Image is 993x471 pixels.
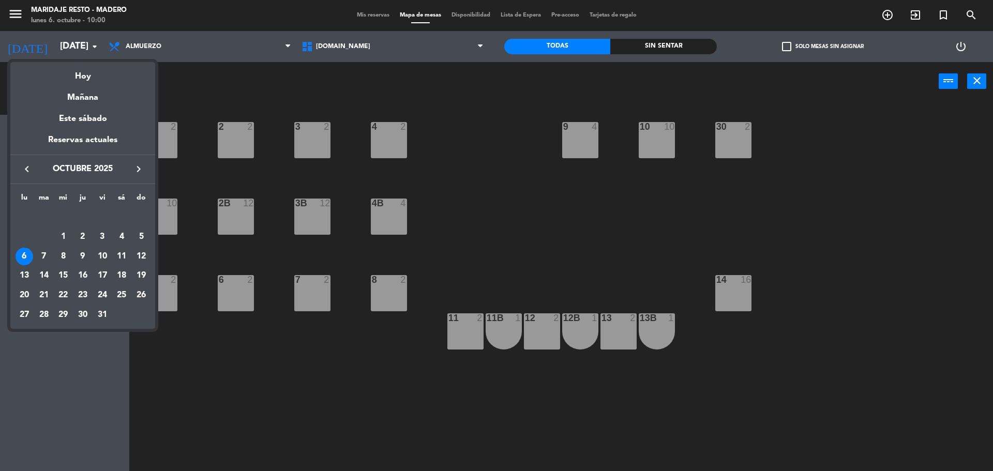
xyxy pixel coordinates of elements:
[14,305,34,325] td: 27 de octubre de 2025
[16,248,33,265] div: 6
[53,266,73,285] td: 15 de octubre de 2025
[74,267,92,284] div: 16
[113,286,130,304] div: 25
[74,306,92,324] div: 30
[93,285,112,305] td: 24 de octubre de 2025
[53,305,73,325] td: 29 de octubre de 2025
[34,305,54,325] td: 28 de octubre de 2025
[93,227,112,247] td: 3 de octubre de 2025
[94,267,111,284] div: 17
[54,267,72,284] div: 15
[73,285,93,305] td: 23 de octubre de 2025
[10,83,155,104] div: Mañana
[131,285,151,305] td: 26 de octubre de 2025
[113,267,130,284] div: 18
[54,286,72,304] div: 22
[54,248,72,265] div: 8
[112,285,132,305] td: 25 de octubre de 2025
[113,248,130,265] div: 11
[73,227,93,247] td: 2 de octubre de 2025
[36,162,129,176] span: octubre 2025
[10,62,155,83] div: Hoy
[131,266,151,285] td: 19 de octubre de 2025
[112,227,132,247] td: 4 de octubre de 2025
[94,286,111,304] div: 24
[35,306,53,324] div: 28
[53,227,73,247] td: 1 de octubre de 2025
[16,267,33,284] div: 13
[54,306,72,324] div: 29
[10,104,155,133] div: Este sábado
[54,228,72,246] div: 1
[132,228,150,246] div: 5
[73,192,93,208] th: jueves
[94,306,111,324] div: 31
[34,266,54,285] td: 14 de octubre de 2025
[53,285,73,305] td: 22 de octubre de 2025
[34,247,54,266] td: 7 de octubre de 2025
[16,306,33,324] div: 27
[73,266,93,285] td: 16 de octubre de 2025
[34,192,54,208] th: martes
[132,163,145,175] i: keyboard_arrow_right
[10,133,155,155] div: Reservas actuales
[93,305,112,325] td: 31 de octubre de 2025
[131,227,151,247] td: 5 de octubre de 2025
[18,162,36,176] button: keyboard_arrow_left
[74,228,92,246] div: 2
[35,286,53,304] div: 21
[16,286,33,304] div: 20
[14,247,34,266] td: 6 de octubre de 2025
[14,192,34,208] th: lunes
[129,162,148,176] button: keyboard_arrow_right
[53,247,73,266] td: 8 de octubre de 2025
[74,286,92,304] div: 23
[112,266,132,285] td: 18 de octubre de 2025
[74,248,92,265] div: 9
[35,248,53,265] div: 7
[21,163,33,175] i: keyboard_arrow_left
[132,286,150,304] div: 26
[93,192,112,208] th: viernes
[131,192,151,208] th: domingo
[112,247,132,266] td: 11 de octubre de 2025
[35,267,53,284] div: 14
[131,247,151,266] td: 12 de octubre de 2025
[73,305,93,325] td: 30 de octubre de 2025
[132,267,150,284] div: 19
[34,285,54,305] td: 21 de octubre de 2025
[73,247,93,266] td: 9 de octubre de 2025
[14,207,151,227] td: OCT.
[93,266,112,285] td: 17 de octubre de 2025
[94,248,111,265] div: 10
[53,192,73,208] th: miércoles
[14,285,34,305] td: 20 de octubre de 2025
[93,247,112,266] td: 10 de octubre de 2025
[112,192,132,208] th: sábado
[14,266,34,285] td: 13 de octubre de 2025
[94,228,111,246] div: 3
[132,248,150,265] div: 12
[113,228,130,246] div: 4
